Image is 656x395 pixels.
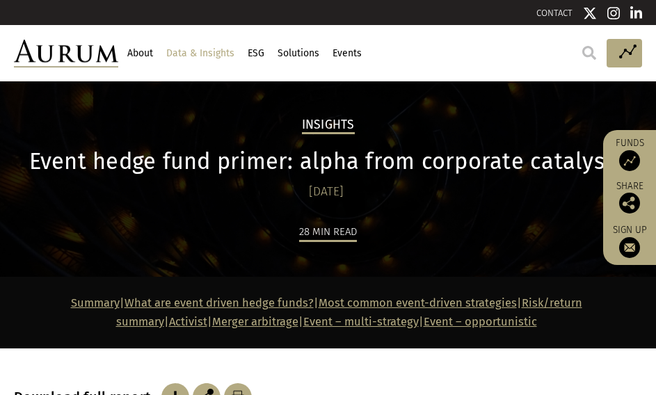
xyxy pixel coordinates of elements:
img: Twitter icon [583,6,597,20]
img: Linkedin icon [630,6,643,20]
a: ESG [246,42,266,65]
a: Data & Insights [164,42,236,65]
a: CONTACT [536,8,573,18]
h1: Event hedge fund primer: alpha from corporate catalysts [14,148,639,175]
h2: Insights [302,118,355,134]
a: Events [330,42,363,65]
img: Share this post [619,193,640,213]
img: Instagram icon [607,6,620,20]
a: Event – opportunistic [424,315,537,328]
a: Sign up [610,224,649,258]
a: Solutions [275,42,321,65]
a: Summary [71,296,120,309]
img: Access Funds [619,150,640,171]
img: search.svg [582,46,596,60]
a: Merger arbitrage [212,315,298,328]
div: Share [610,182,649,213]
div: 28 min read [299,223,357,242]
a: Most common event-driven strategies [319,296,517,309]
a: Event – multi-strategy [303,315,419,328]
img: Aurum [14,40,118,68]
a: Activist [169,315,207,328]
a: Funds [610,137,649,171]
a: What are event driven hedge funds? [125,296,314,309]
img: Sign up to our newsletter [619,237,640,258]
div: [DATE] [14,182,639,202]
a: About [125,42,154,65]
strong: | | | | | | | [71,296,582,328]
